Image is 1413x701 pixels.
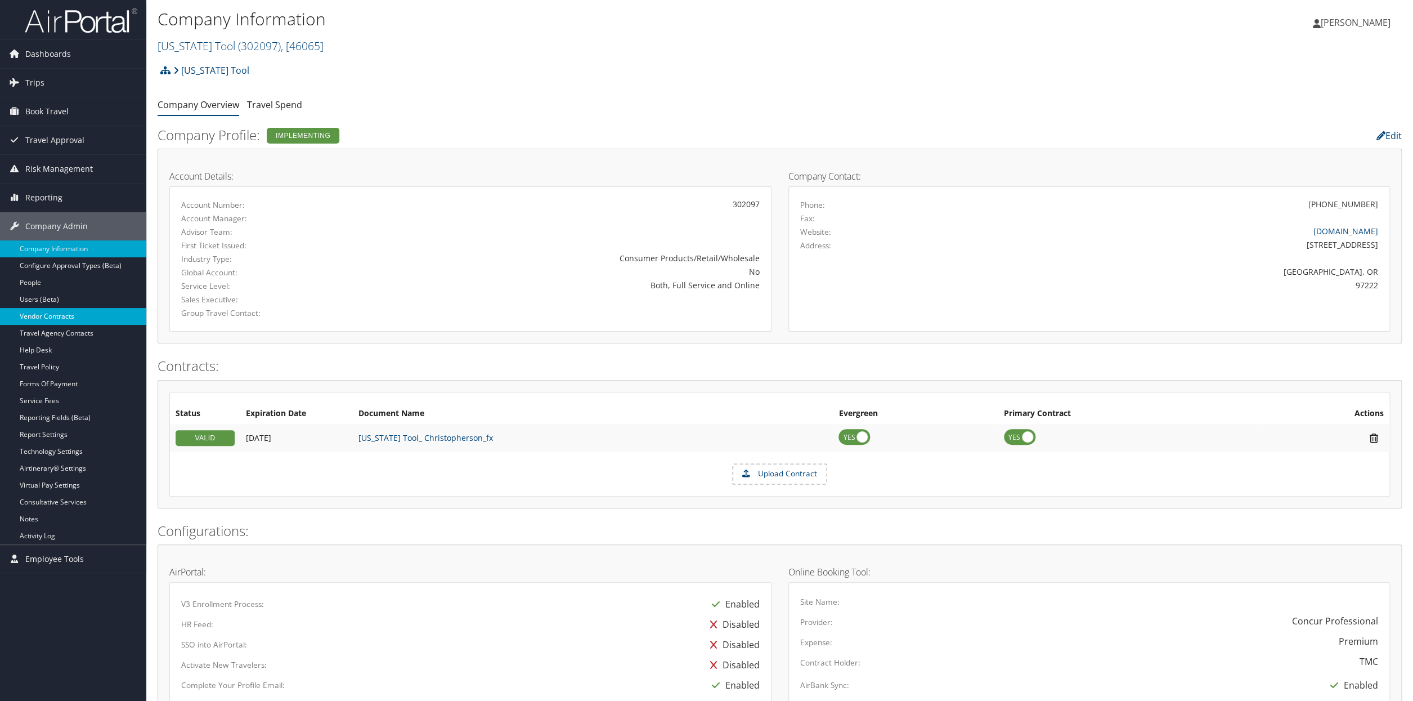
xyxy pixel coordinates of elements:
div: Enabled [706,594,760,614]
a: Travel Spend [247,99,302,111]
div: Disabled [705,655,760,675]
span: , [ 46065 ] [281,38,324,53]
span: [DATE] [246,432,271,443]
img: airportal-logo.png [25,7,137,34]
label: Site Name: [800,596,840,608]
label: Advisor Team: [181,226,362,238]
span: Book Travel [25,97,69,126]
label: Fax: [800,213,815,224]
label: Provider: [800,617,833,628]
label: Address: [800,240,831,251]
i: Remove Contract [1364,432,1384,444]
label: Global Account: [181,267,362,278]
span: Company Admin [25,212,88,240]
th: Status [170,404,240,424]
div: Disabled [705,635,760,655]
div: Implementing [267,128,339,144]
div: 97222 [949,279,1378,291]
label: Activate New Travelers: [181,659,267,671]
div: Add/Edit Date [246,433,347,443]
span: Employee Tools [25,545,84,573]
th: Document Name [353,404,833,424]
div: 302097 [380,198,760,210]
label: Complete Your Profile Email: [181,680,285,691]
div: Both, Full Service and Online [380,279,760,291]
a: Company Overview [158,99,239,111]
span: [PERSON_NAME] [1321,16,1390,29]
a: [US_STATE] Tool_ Christopherson_fx [358,432,493,443]
div: Premium [1339,635,1378,648]
span: Travel Approval [25,126,84,154]
label: Account Manager: [181,213,362,224]
label: Service Level: [181,280,362,292]
div: Enabled [1325,675,1378,695]
h1: Company Information [158,7,987,31]
span: Trips [25,69,44,97]
a: [US_STATE] Tool [158,38,324,53]
label: Industry Type: [181,253,362,265]
th: Evergreen [833,404,998,424]
th: Expiration Date [240,404,353,424]
label: Expense: [800,637,832,648]
span: Dashboards [25,40,71,68]
h4: Company Contact: [788,172,1390,181]
label: SSO into AirPortal: [181,639,247,650]
h4: Online Booking Tool: [788,568,1390,577]
div: Consumer Products/Retail/Wholesale [380,252,760,264]
div: [STREET_ADDRESS] [949,239,1378,251]
label: First Ticket Issued: [181,240,362,251]
a: Edit [1376,130,1402,142]
h2: Configurations: [158,521,1402,541]
a: [US_STATE] Tool [173,59,249,82]
span: Risk Management [25,155,93,183]
label: Phone: [800,199,825,211]
h4: AirPortal: [169,568,771,577]
label: Contract Holder: [800,657,860,668]
th: Actions [1256,404,1389,424]
div: No [380,266,760,278]
div: TMC [1360,655,1378,668]
th: Primary Contract [998,404,1256,424]
h4: Account Details: [169,172,771,181]
label: Upload Contract [733,465,826,484]
div: [GEOGRAPHIC_DATA], OR [949,266,1378,278]
span: ( 302097 ) [238,38,281,53]
a: [PERSON_NAME] [1313,6,1402,39]
div: VALID [176,430,235,446]
label: Website: [800,226,831,238]
label: AirBank Sync: [800,680,849,691]
h2: Contracts: [158,356,1402,376]
label: Sales Executive: [181,294,362,305]
div: Concur Professional [1292,614,1378,628]
a: [DOMAIN_NAME] [1313,226,1378,236]
label: Account Number: [181,199,362,211]
h2: Company Profile: [158,126,981,145]
label: HR Feed: [181,619,213,630]
div: Disabled [705,614,760,635]
label: V3 Enrollment Process: [181,599,264,610]
label: Group Travel Contact: [181,307,362,319]
div: [PHONE_NUMBER] [1308,198,1378,210]
span: Reporting [25,184,62,212]
div: Enabled [706,675,760,695]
